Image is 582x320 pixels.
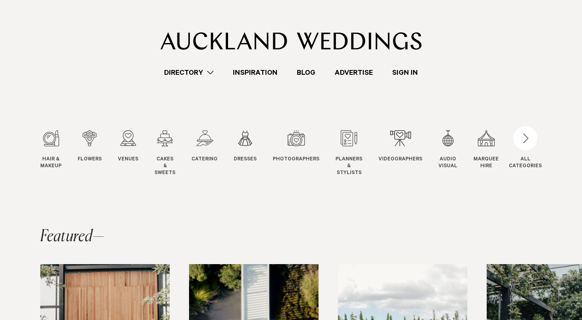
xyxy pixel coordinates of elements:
[78,156,102,163] span: Flowers
[234,130,257,163] a: Dresses
[154,67,223,78] a: Directory
[234,156,257,163] span: Dresses
[378,156,422,163] span: Videographers
[378,130,422,163] a: Videographers
[154,130,175,176] a: Cakes & Sweets
[40,130,78,176] swiper-slide: 1 / 12
[287,67,325,78] a: Blog
[40,130,62,170] a: Hair & Makeup
[78,130,118,176] swiper-slide: 2 / 12
[438,156,457,170] span: Audio Visual
[223,67,287,78] a: Inspiration
[335,130,378,176] swiper-slide: 8 / 12
[509,156,542,170] div: ALL CATEGORIES
[154,156,175,176] span: Cakes & Sweets
[78,130,102,163] a: Flowers
[473,130,515,176] swiper-slide: 11 / 12
[378,130,438,176] swiper-slide: 9 / 12
[473,130,499,170] a: Marquee Hire
[40,229,105,245] h2: Featured
[191,130,234,176] swiper-slide: 5 / 12
[273,130,335,176] swiper-slide: 7 / 12
[509,130,542,168] button: ALLCATEGORIES
[40,156,62,170] span: Hair & Makeup
[325,67,383,78] a: Advertise
[438,130,473,176] swiper-slide: 10 / 12
[335,130,362,176] a: Planners & Stylists
[335,156,362,176] span: Planners & Stylists
[118,130,154,176] swiper-slide: 3 / 12
[383,67,428,78] a: Sign In
[191,156,218,163] span: Catering
[273,130,319,163] a: Photographers
[191,130,218,163] a: Catering
[118,156,138,163] span: Venues
[234,130,273,176] swiper-slide: 6 / 12
[473,156,499,170] span: Marquee Hire
[160,32,422,50] img: Auckland Weddings Logo
[438,130,457,170] a: Audio Visual
[154,130,191,176] swiper-slide: 4 / 12
[273,156,319,163] span: Photographers
[118,130,138,163] a: Venues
